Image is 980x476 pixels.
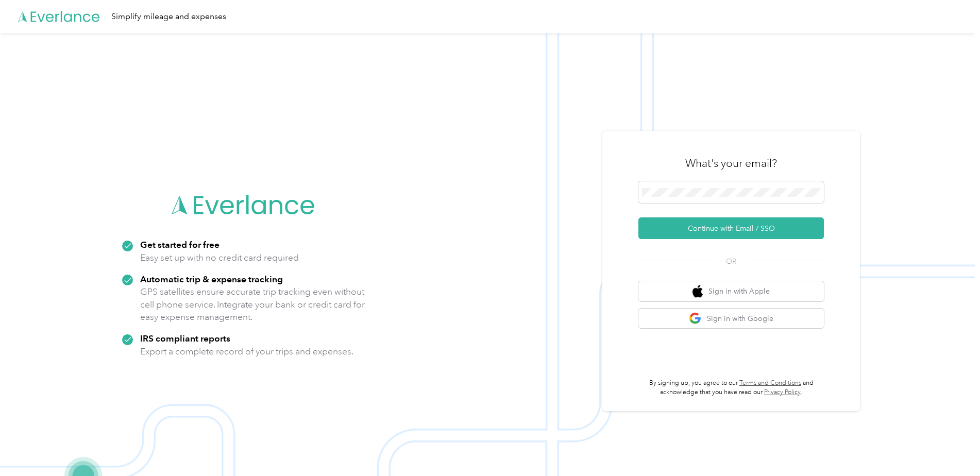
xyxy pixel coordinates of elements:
h3: What's your email? [685,156,777,171]
span: OR [713,256,749,267]
p: By signing up, you agree to our and acknowledge that you have read our . [638,379,824,397]
strong: Get started for free [140,239,219,250]
p: Export a complete record of your trips and expenses. [140,345,353,358]
p: Easy set up with no credit card required [140,251,299,264]
button: apple logoSign in with Apple [638,281,824,301]
button: Continue with Email / SSO [638,217,824,239]
div: Simplify mileage and expenses [111,10,226,23]
a: Privacy Policy [764,388,801,396]
iframe: Everlance-gr Chat Button Frame [922,418,980,476]
a: Terms and Conditions [739,379,801,387]
button: google logoSign in with Google [638,309,824,329]
img: apple logo [692,285,703,298]
strong: IRS compliant reports [140,333,230,344]
img: google logo [689,312,702,325]
strong: Automatic trip & expense tracking [140,274,283,284]
p: GPS satellites ensure accurate trip tracking even without cell phone service. Integrate your bank... [140,285,365,324]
